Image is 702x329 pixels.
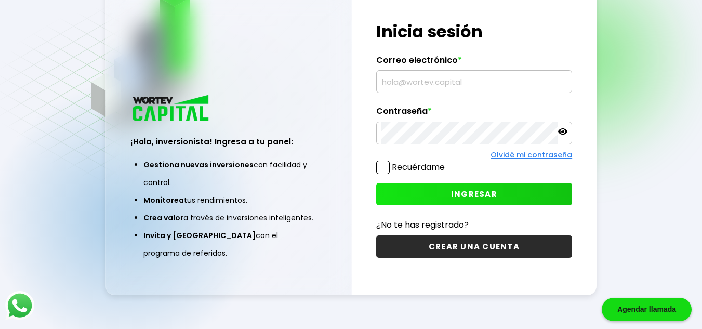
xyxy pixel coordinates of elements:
[143,156,314,191] li: con facilidad y control.
[376,106,573,122] label: Contraseña
[143,230,256,241] span: Invita y [GEOGRAPHIC_DATA]
[491,150,572,160] a: Olvidé mi contraseña
[130,136,327,148] h3: ¡Hola, inversionista! Ingresa a tu panel:
[143,213,183,223] span: Crea valor
[376,218,573,231] p: ¿No te has registrado?
[376,55,573,71] label: Correo electrónico
[376,183,573,205] button: INGRESAR
[392,161,445,173] label: Recuérdame
[376,19,573,44] h1: Inicia sesión
[376,235,573,258] button: CREAR UNA CUENTA
[143,191,314,209] li: tus rendimientos.
[143,195,184,205] span: Monitorea
[5,291,34,320] img: logos_whatsapp-icon.242b2217.svg
[451,189,497,200] span: INGRESAR
[602,298,692,321] div: Agendar llamada
[143,160,254,170] span: Gestiona nuevas inversiones
[143,227,314,262] li: con el programa de referidos.
[130,94,213,124] img: logo_wortev_capital
[376,218,573,258] a: ¿No te has registrado?CREAR UNA CUENTA
[381,71,568,93] input: hola@wortev.capital
[143,209,314,227] li: a través de inversiones inteligentes.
